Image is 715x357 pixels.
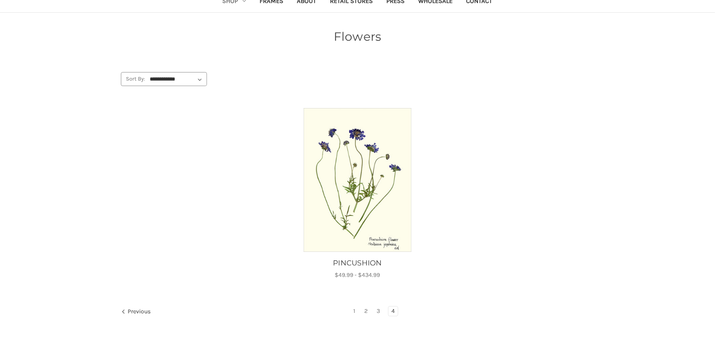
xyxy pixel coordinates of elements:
[335,271,380,279] span: $49.99 - $434.99
[388,307,398,316] a: Page 4 of 4
[303,108,412,252] a: PINCUSHION, Price range from $49.99 to $434.99
[121,73,145,85] label: Sort By:
[361,307,371,316] a: Page 2 of 4
[350,307,358,316] a: Page 1 of 4
[374,307,383,316] a: Page 3 of 4
[121,28,594,45] h1: Flowers
[302,258,413,269] a: PINCUSHION, Price range from $49.99 to $434.99
[121,306,594,318] nav: pagination
[303,108,412,252] img: Unframed
[121,307,154,318] a: Previous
